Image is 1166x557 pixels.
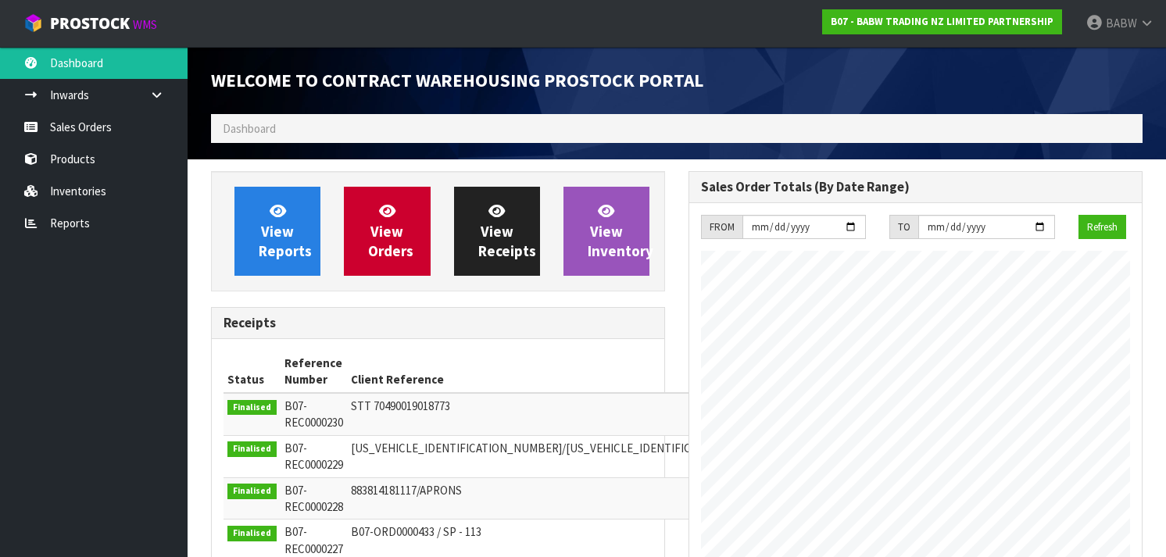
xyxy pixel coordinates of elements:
[701,215,742,240] div: FROM
[224,316,653,330] h3: Receipts
[1106,16,1137,30] span: BABW
[227,484,277,499] span: Finalised
[211,69,703,91] span: Welcome to Contract Warehousing ProStock Portal
[368,202,413,260] span: View Orders
[351,483,462,498] span: 883814181117/APRONS
[701,180,1130,195] h3: Sales Order Totals (By Date Range)
[234,187,320,276] a: ViewReports
[347,351,865,393] th: Client Reference
[478,202,536,260] span: View Receipts
[223,121,276,136] span: Dashboard
[889,215,918,240] div: TO
[284,441,343,472] span: B07-REC0000229
[344,187,430,276] a: ViewOrders
[351,524,481,539] span: B07-ORD0000433 / SP - 113
[351,398,450,413] span: STT 70490019018773
[227,441,277,457] span: Finalised
[227,526,277,541] span: Finalised
[227,400,277,416] span: Finalised
[23,13,43,33] img: cube-alt.png
[284,524,343,555] span: B07-REC0000227
[50,13,130,34] span: ProStock
[259,202,312,260] span: View Reports
[454,187,540,276] a: ViewReceipts
[588,202,653,260] span: View Inventory
[351,441,861,455] span: [US_VEHICLE_IDENTIFICATION_NUMBER]/[US_VEHICLE_IDENTIFICATION_NUMBER]/STT70490019018
[284,483,343,514] span: B07-REC0000228
[284,398,343,430] span: B07-REC0000230
[1078,215,1126,240] button: Refresh
[133,17,157,32] small: WMS
[563,187,649,276] a: ViewInventory
[831,15,1053,28] strong: B07 - BABW TRADING NZ LIMITED PARTNERSHIP
[281,351,347,393] th: Reference Number
[224,351,281,393] th: Status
